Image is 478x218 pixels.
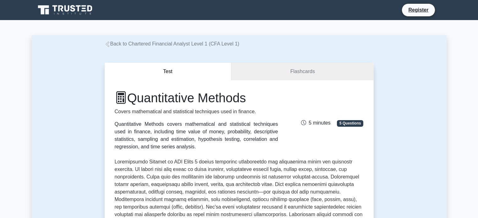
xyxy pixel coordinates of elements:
span: 5 minutes [301,120,330,125]
div: Quantitative Methods covers mathematical and statistical techniques used in finance, including ti... [115,120,278,151]
a: Back to Chartered Financial Analyst Level 1 (CFA Level 1) [105,41,239,46]
button: Test [105,63,232,81]
h1: Quantitative Methods [115,90,278,105]
span: 5 Questions [337,120,363,126]
a: Flashcards [231,63,373,81]
a: Register [404,6,432,14]
p: Covers mathematical and statistical techniques used in finance. [115,108,278,115]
